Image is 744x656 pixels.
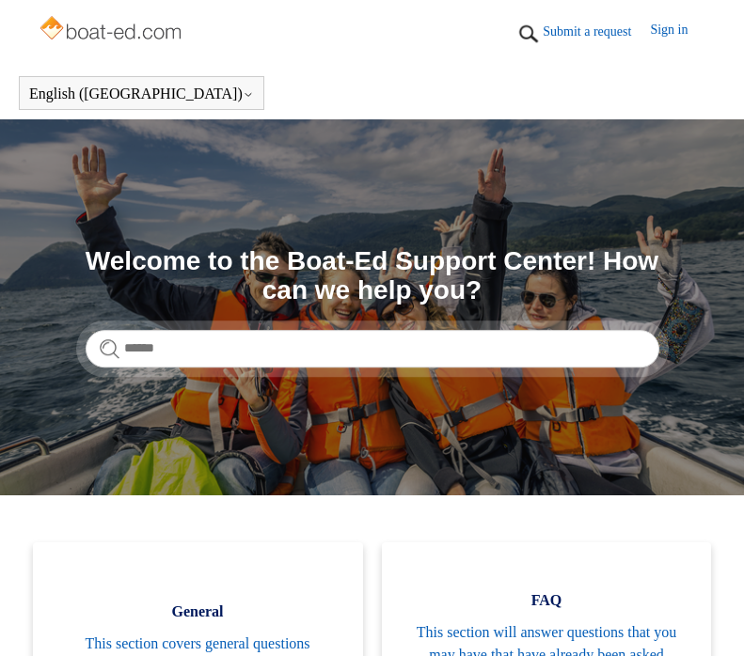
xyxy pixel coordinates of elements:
button: English ([GEOGRAPHIC_DATA]) [29,86,254,102]
img: 01HZPCYTXV3JW8MJV9VD7EMK0H [514,20,543,48]
input: Search [86,330,659,367]
a: Sign in [650,20,706,48]
img: Boat-Ed Help Center home page [38,11,187,49]
span: FAQ [410,589,684,612]
span: General [61,601,335,623]
h1: Welcome to the Boat-Ed Support Center! How can we help you? [86,247,659,305]
a: Submit a request [543,22,650,41]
